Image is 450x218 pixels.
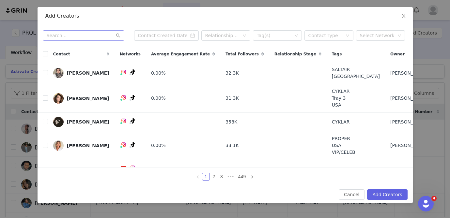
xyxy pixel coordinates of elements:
div: [PERSON_NAME] [67,70,109,76]
div: [PERSON_NAME] [67,143,109,148]
button: Cancel [339,189,365,200]
li: Next 3 Pages [225,173,236,181]
span: [PERSON_NAME] [390,119,428,125]
span: ••• [225,173,236,181]
span: Average Engagement Rate [151,51,210,57]
span: SALTAIR [GEOGRAPHIC_DATA] [332,66,380,80]
span: [PERSON_NAME] [390,95,428,102]
a: 449 [236,173,248,180]
a: 2 [210,173,217,180]
i: icon: calendar [190,33,195,38]
span: Relationship Stage [274,51,316,57]
a: 1 [202,173,209,180]
img: 0588aad5-3152-46ba-afb2-eaf4523b1bc3.jpg [53,117,64,127]
span: Networks [120,51,141,57]
input: Search... [43,30,124,41]
i: icon: left [196,175,200,179]
div: [PERSON_NAME] [67,96,109,101]
span: 33.1K [225,142,239,149]
img: d11ec2d6-7aea-4e4e-8407-cf5d595c21e2.jpg [53,68,64,78]
div: [PERSON_NAME] [67,119,109,124]
i: icon: down [294,34,298,38]
button: Add Creators [367,189,407,200]
span: 0.00% [151,70,165,77]
a: [PERSON_NAME] [53,93,109,104]
i: icon: down [242,34,246,38]
span: 0.00% [151,95,165,102]
img: 64c83705-6f1a-410e-8317-a6f155c706a0.jpg [53,93,64,104]
li: Next Page [248,173,256,181]
div: Tag(s) [257,32,292,39]
span: CYKLAR [332,119,350,125]
span: 0.00% [151,142,165,149]
li: 1 [202,173,210,181]
span: 32.3K [225,70,239,77]
img: instagram.svg [121,118,126,124]
span: Owner [390,51,405,57]
div: Add Creators [45,12,405,20]
img: instagram.svg [130,165,135,170]
div: Select Network [360,32,395,39]
img: instagram.svg [121,95,126,100]
button: Close [395,7,413,25]
a: 3 [218,173,225,180]
span: 4 [431,196,437,201]
span: Total Followers [225,51,259,57]
span: Contact [53,51,70,57]
li: Previous Page [194,173,202,181]
a: [PERSON_NAME] [53,140,109,151]
span: CYKLAR Tray 3 USA [332,88,350,109]
span: 358K [225,119,237,125]
i: icon: right [250,175,254,179]
i: icon: down [397,34,401,38]
img: instagram.svg [121,142,126,147]
span: PROPER USA VIP/CELEB [332,135,355,156]
a: [PERSON_NAME] [53,68,109,78]
span: Tags [332,51,342,57]
a: [PERSON_NAME] [53,117,109,127]
span: 31.3K [225,95,239,102]
span: [PERSON_NAME] [390,70,428,77]
li: 2 [210,173,218,181]
i: icon: search [116,33,120,38]
div: Relationship Stage [205,32,239,39]
iframe: Intercom live chat [418,196,434,211]
input: Contact Created Date [134,30,199,41]
li: 3 [218,173,225,181]
img: instagram.svg [121,69,126,75]
span: [PERSON_NAME] [390,142,428,149]
li: 449 [236,173,248,181]
i: icon: close [401,13,406,19]
i: icon: down [346,34,349,38]
div: Contact Type [308,32,342,39]
img: c84df480-98a7-422a-977d-e8afd67fa551.jpg [53,140,64,151]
